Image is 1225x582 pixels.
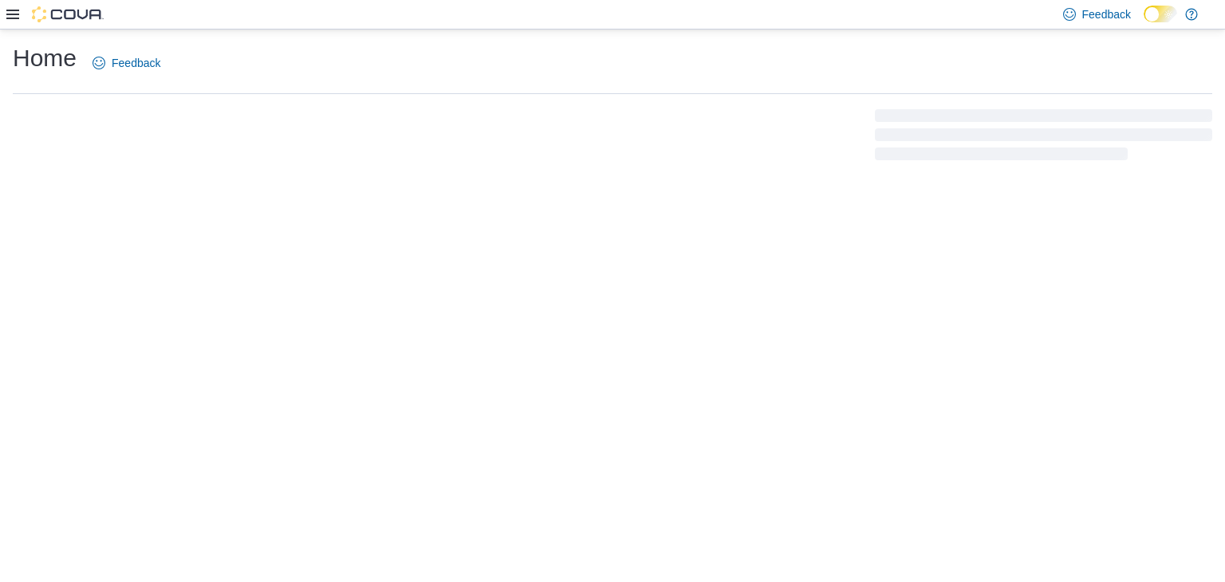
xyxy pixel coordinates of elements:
img: Cova [32,6,104,22]
span: Feedback [1082,6,1131,22]
input: Dark Mode [1144,6,1177,22]
span: Dark Mode [1144,22,1144,23]
a: Feedback [86,47,167,79]
span: Loading [875,112,1212,163]
h1: Home [13,42,77,74]
span: Feedback [112,55,160,71]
